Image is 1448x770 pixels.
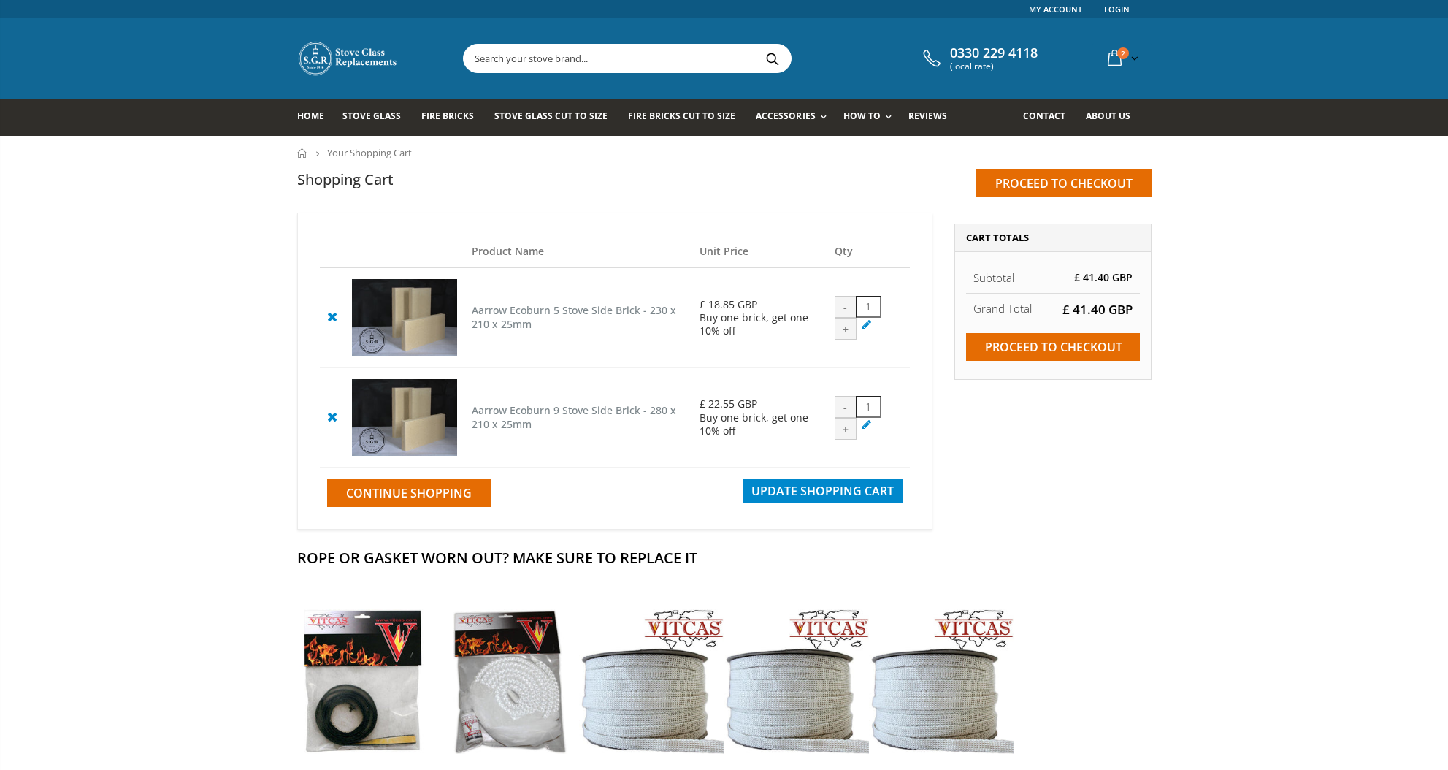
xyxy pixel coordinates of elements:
[835,418,857,440] div: +
[966,231,1029,244] span: Cart Totals
[342,99,412,136] a: Stove Glass
[494,99,618,136] a: Stove Glass Cut To Size
[756,45,789,72] button: Search
[297,110,324,122] span: Home
[869,609,1014,754] img: Vitcas stove glass bedding in tape
[628,99,746,136] a: Fire Bricks Cut To Size
[908,110,947,122] span: Reviews
[464,235,692,268] th: Product Name
[843,110,881,122] span: How To
[1074,270,1133,284] span: £ 41.40 GBP
[743,479,903,503] button: Update Shopping Cart
[835,396,857,418] div: -
[297,169,394,189] h1: Shopping Cart
[1062,301,1133,318] span: £ 41.40 GBP
[421,99,485,136] a: Fire Bricks
[1117,47,1129,59] span: 2
[724,609,868,754] img: Vitcas stove glass bedding in tape
[835,318,857,340] div: +
[1086,99,1141,136] a: About us
[297,40,399,77] img: Stove Glass Replacement
[843,99,899,136] a: How To
[700,311,820,338] div: Buy one brick, get one 10% off
[1102,44,1141,72] a: 2
[751,483,894,499] span: Update Shopping Cart
[700,297,757,311] span: £ 18.85 GBP
[297,548,1152,568] h2: Rope Or Gasket Worn Out? Make Sure To Replace It
[973,301,1032,316] strong: Grand Total
[421,110,474,122] span: Fire Bricks
[973,270,1014,285] span: Subtotal
[976,169,1152,197] input: Proceed to checkout
[1023,110,1065,122] span: Contact
[700,411,820,438] div: Buy one brick, get one 10% off
[1023,99,1076,136] a: Contact
[835,296,857,318] div: -
[919,45,1038,72] a: 0330 229 4118 (local rate)
[434,609,579,754] img: Vitcas white rope, glue and gloves kit 10mm
[472,403,676,431] a: Aarrow Ecoburn 9 Stove Side Brick - 280 x 210 x 25mm
[290,609,434,754] img: Vitcas stove glass bedding in tape
[692,235,827,268] th: Unit Price
[827,235,910,268] th: Qty
[472,303,676,331] a: Aarrow Ecoburn 5 Stove Side Brick - 230 x 210 x 25mm
[700,397,757,411] span: £ 22.55 GBP
[297,99,335,136] a: Home
[756,110,815,122] span: Accessories
[966,333,1140,361] input: Proceed to checkout
[352,279,458,356] img: Aarrow Ecoburn 5 Stove Side Brick - 230 x 210 x 25mm
[628,110,735,122] span: Fire Bricks Cut To Size
[950,61,1038,72] span: (local rate)
[950,45,1038,61] span: 0330 229 4118
[297,148,308,158] a: Home
[346,485,472,501] span: Continue Shopping
[579,609,724,754] img: Vitcas stove glass bedding in tape
[327,479,491,507] a: Continue Shopping
[464,45,954,72] input: Search your stove brand...
[756,99,833,136] a: Accessories
[352,379,458,456] img: Aarrow Ecoburn 9 Stove Side Brick - 280 x 210 x 25mm
[1086,110,1130,122] span: About us
[342,110,401,122] span: Stove Glass
[908,99,958,136] a: Reviews
[327,146,412,159] span: Your Shopping Cart
[494,110,608,122] span: Stove Glass Cut To Size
